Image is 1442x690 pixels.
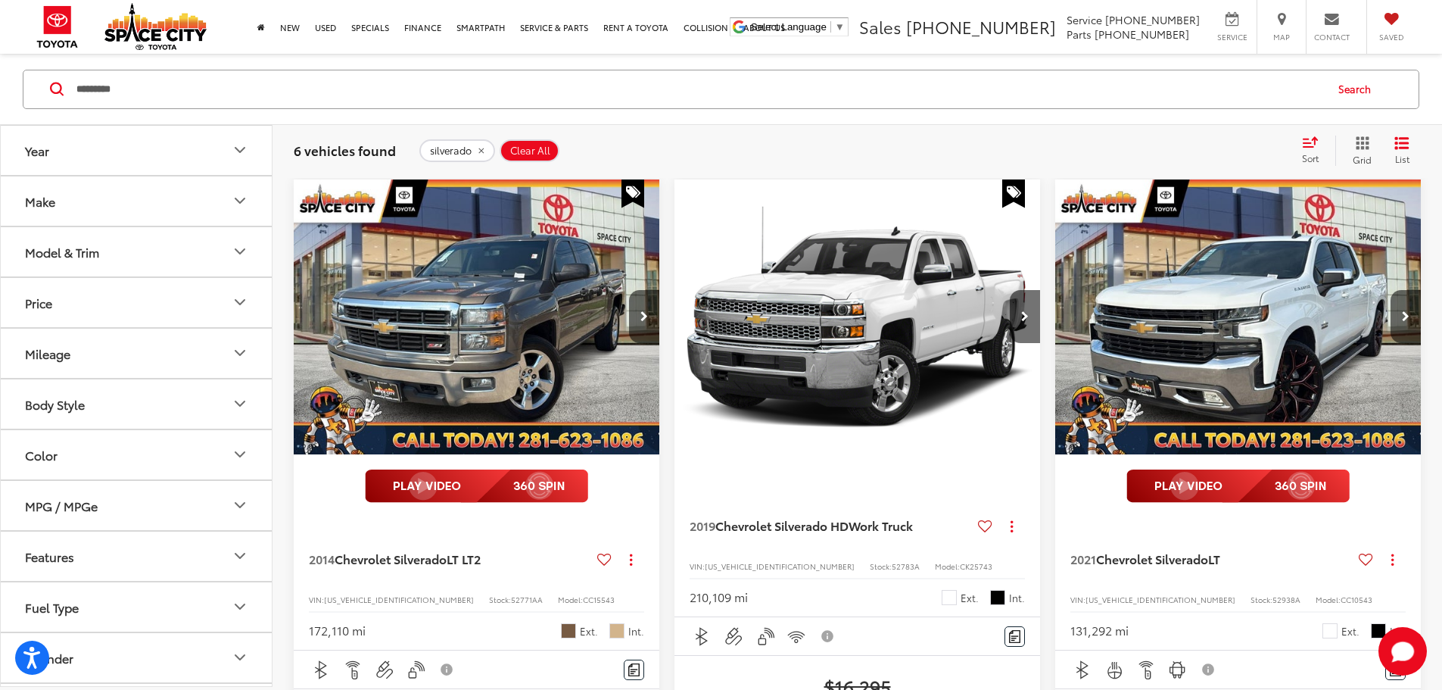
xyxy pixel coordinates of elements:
span: ​ [830,21,831,33]
img: Keyless Entry [756,627,775,646]
span: ▼ [835,21,845,33]
button: Comments [1004,626,1025,647]
span: VIN: [1070,594,1085,605]
span: Black [1371,623,1386,638]
div: Fuel Type [25,599,79,614]
img: Comments [628,663,640,676]
span: [US_VEHICLE_IDENTIFICATION_NUMBER] [1085,594,1235,605]
button: Actions [998,513,1025,539]
button: Actions [618,546,644,573]
span: Clear All [510,144,550,156]
span: Chevrolet Silverado [335,550,447,567]
span: Work Truck [849,517,913,534]
button: Next image [1391,290,1421,343]
button: Next image [1010,290,1040,343]
span: Sort [1302,151,1319,164]
span: Brownstone Metallic [561,623,576,638]
span: Stock: [489,594,511,605]
button: YearYear [1,125,273,174]
div: 2019 Chevrolet Silverado HD Work Truck 0 [674,180,1042,454]
img: Comments [1009,630,1021,643]
span: dropdown dots [1391,554,1394,566]
span: CC10543 [1341,594,1372,605]
button: MakeMake [1,176,273,225]
span: dropdown dots [1011,520,1013,532]
span: 52938A [1272,594,1300,605]
img: 2014 Chevrolet Silverado LT LT2 [293,180,661,456]
div: 172,110 mi [309,622,366,639]
div: 210,109 mi [690,589,748,606]
img: Bluetooth® [312,660,331,679]
div: 131,292 mi [1070,622,1129,639]
button: View Disclaimer [815,620,841,652]
div: Body Style [25,396,85,411]
span: Model: [558,594,583,605]
a: Select Language​ [751,21,845,33]
span: Special [1002,180,1025,208]
a: 2014Chevrolet SilveradoLT LT2 [309,551,591,567]
span: Model: [935,560,960,572]
button: View Disclaimer [434,654,460,685]
div: Features [231,547,249,565]
img: Bluetooth® [693,627,712,646]
img: Remote Start [1137,660,1156,679]
span: Beige [609,623,624,638]
svg: Start Chat [1378,627,1427,676]
span: Stock: [870,560,892,572]
button: FeaturesFeatures [1,531,273,580]
button: remove silverado [419,139,495,161]
button: Fuel TypeFuel Type [1,582,273,631]
span: Service [1067,12,1102,27]
span: Grid [1353,152,1372,165]
a: 2019 Chevrolet Silverado HD Work Truck2019 Chevrolet Silverado HD Work Truck2019 Chevrolet Silver... [674,180,1042,454]
img: 2019 Chevrolet Silverado HD Work Truck [674,180,1042,456]
button: Select sort value [1294,135,1335,165]
span: List [1394,151,1409,164]
div: MPG / MPGe [231,496,249,514]
span: [PHONE_NUMBER] [1095,27,1189,42]
span: Special [621,180,644,208]
span: Service [1215,32,1249,42]
img: Wi-Fi Hotspot [787,627,806,646]
div: Make [231,192,249,210]
img: Bluetooth® [1073,660,1092,679]
button: Next image [629,290,659,343]
span: Select Language [751,21,827,33]
span: VIN: [690,560,705,572]
button: Clear All [500,139,559,161]
span: Black [990,590,1005,605]
div: Fuel Type [231,598,249,616]
button: Grid View [1335,135,1383,165]
span: Model: [1316,594,1341,605]
span: Parts [1067,27,1092,42]
span: Saved [1375,32,1408,42]
img: 2021 Chevrolet Silverado LT [1054,180,1422,456]
a: 2021Chevrolet SilveradoLT [1070,551,1353,567]
span: Chevrolet Silverado HD [715,517,849,534]
img: Android Auto [1168,660,1187,679]
img: Remote Start [344,660,363,679]
div: Price [231,293,249,311]
span: Ext. [961,591,979,605]
button: MileageMileage [1,328,273,377]
span: LT [1208,550,1220,567]
span: LT LT2 [447,550,481,567]
span: VIN: [309,594,324,605]
a: 2014 Chevrolet Silverado LT LT22014 Chevrolet Silverado LT LT22014 Chevrolet Silverado LT LT22014... [293,180,661,454]
button: Toggle Chat Window [1378,627,1427,676]
span: Map [1265,32,1298,42]
div: Model & Trim [25,244,99,258]
span: Summit White [1322,623,1338,638]
span: [PHONE_NUMBER] [906,14,1056,39]
span: Chevrolet Silverado [1096,550,1208,567]
span: CC15543 [583,594,615,605]
span: [US_VEHICLE_IDENTIFICATION_NUMBER] [705,560,855,572]
span: 2014 [309,550,335,567]
button: Actions [1379,546,1406,573]
img: Heated Steering Wheel [1105,660,1124,679]
input: Search by Make, Model, or Keyword [75,70,1324,107]
img: full motion video [1126,470,1350,503]
img: Space City Toyota [104,3,207,50]
img: Aux Input [375,660,394,679]
span: Ext. [1341,624,1359,638]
